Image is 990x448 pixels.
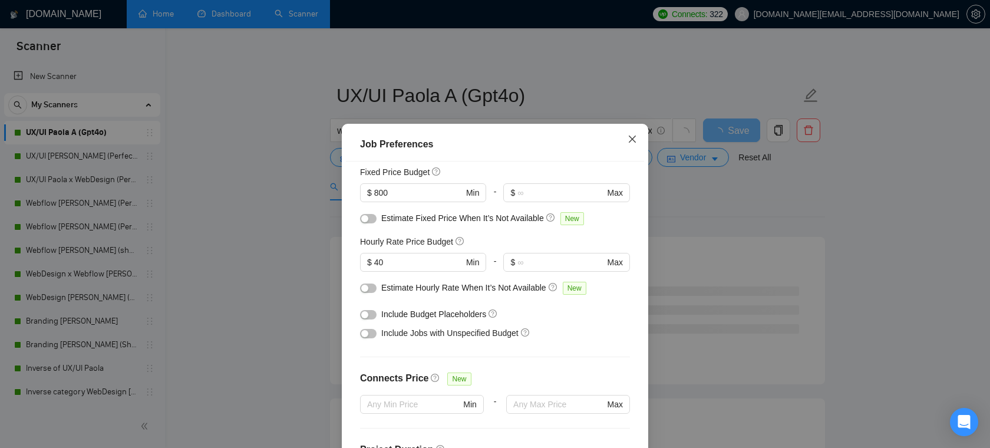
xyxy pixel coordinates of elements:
h4: Connects Price [360,371,428,386]
span: question-circle [549,282,558,292]
span: Min [466,256,480,269]
input: ∞ [517,256,605,269]
span: Min [463,398,477,411]
span: question-circle [546,213,556,222]
span: Max [608,256,623,269]
span: $ [510,256,515,269]
span: $ [510,186,515,199]
h5: Fixed Price Budget [360,166,430,179]
input: Any Min Price [367,398,461,411]
div: Open Intercom Messenger [950,408,978,436]
span: Min [466,186,480,199]
span: Include Jobs with Unspecified Budget [381,328,519,338]
span: question-circle [521,328,530,337]
input: 0 [374,256,464,269]
span: Estimate Hourly Rate When It’s Not Available [381,283,546,292]
span: close [628,134,637,144]
span: Estimate Fixed Price When It’s Not Available [381,213,544,223]
span: Max [608,186,623,199]
span: New [447,373,471,386]
span: $ [367,186,372,199]
input: 0 [374,186,464,199]
div: Job Preferences [360,137,630,151]
span: $ [367,256,372,269]
span: question-circle [431,373,440,383]
span: question-circle [489,309,498,318]
span: question-circle [456,236,465,246]
div: - [486,183,503,212]
span: Max [608,398,623,411]
div: - [486,253,503,281]
button: Close [616,124,648,156]
input: ∞ [517,186,605,199]
input: Any Max Price [513,398,605,411]
span: New [563,282,586,295]
div: - [484,395,506,428]
span: question-circle [432,167,441,176]
h5: Hourly Rate Price Budget [360,235,453,248]
span: New [560,212,584,225]
span: Include Budget Placeholders [381,309,486,319]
